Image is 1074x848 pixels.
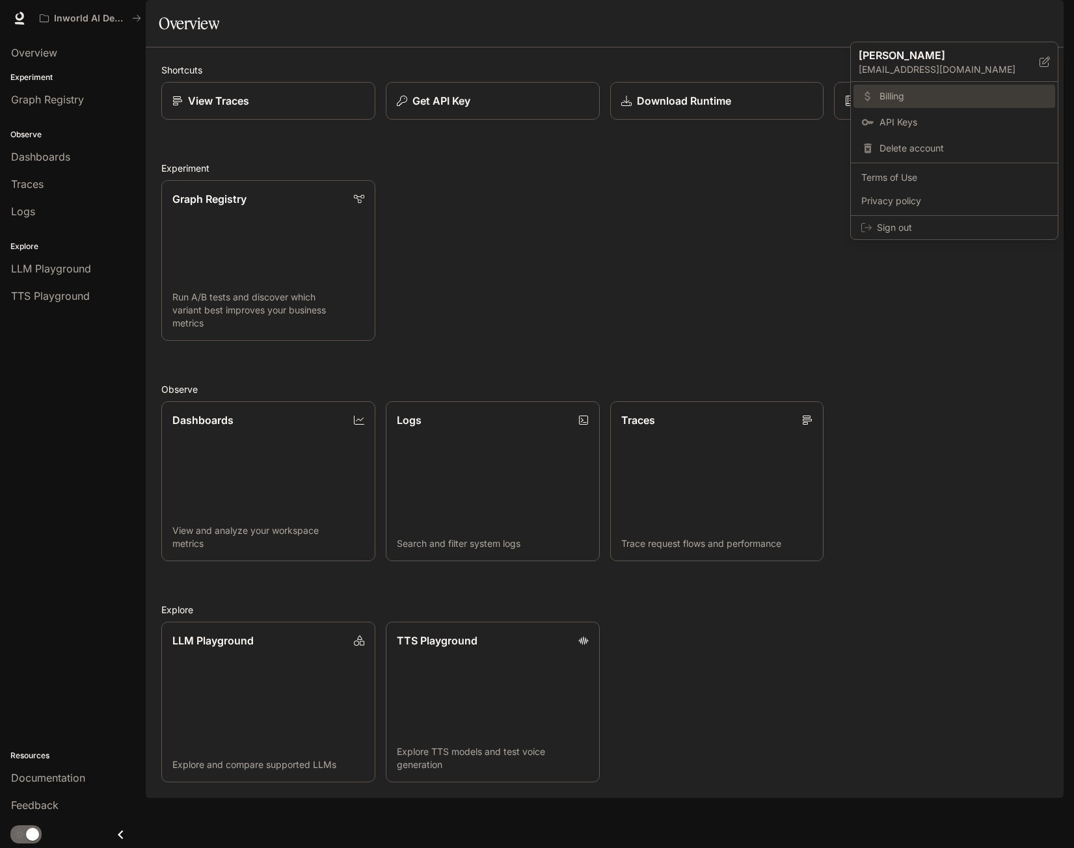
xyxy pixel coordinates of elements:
div: [PERSON_NAME][EMAIL_ADDRESS][DOMAIN_NAME] [851,42,1058,82]
span: Delete account [879,142,1047,155]
a: Billing [853,85,1055,108]
span: API Keys [879,116,1047,129]
div: Delete account [853,137,1055,160]
span: Privacy policy [861,194,1047,207]
div: Sign out [851,216,1058,239]
a: Privacy policy [853,189,1055,213]
span: Terms of Use [861,171,1047,184]
p: [PERSON_NAME] [859,47,1019,63]
span: Billing [879,90,1047,103]
a: Terms of Use [853,166,1055,189]
span: Sign out [877,221,1047,234]
a: API Keys [853,111,1055,134]
p: [EMAIL_ADDRESS][DOMAIN_NAME] [859,63,1040,76]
